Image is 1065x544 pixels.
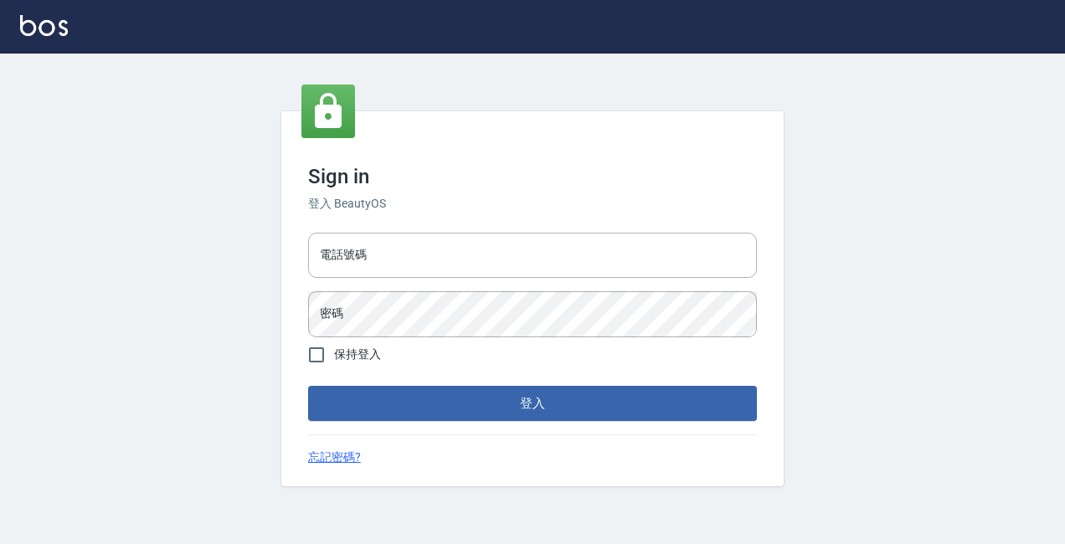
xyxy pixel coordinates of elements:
[308,165,757,188] h3: Sign in
[20,15,68,36] img: Logo
[308,386,757,421] button: 登入
[308,195,757,213] h6: 登入 BeautyOS
[334,346,381,363] span: 保持登入
[308,449,361,466] a: 忘記密碼?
